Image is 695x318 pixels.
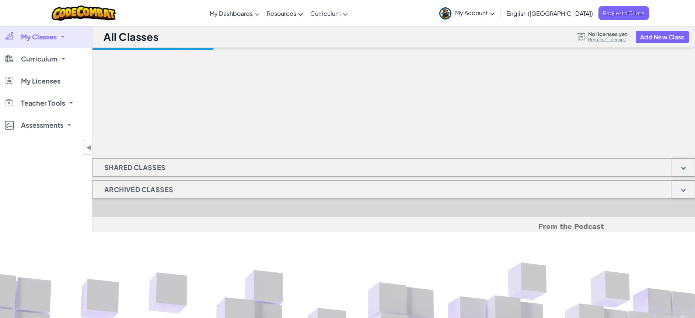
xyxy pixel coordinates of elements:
button: Add New Class [636,31,689,43]
span: Curriculum [21,56,57,62]
img: CodeCombat logo [52,6,116,21]
a: Curriculum [307,3,351,23]
h1: Archived Classes [93,180,185,199]
span: Assessments [21,122,63,128]
span: ◀ [86,142,92,153]
span: Teacher Tools [21,100,65,106]
a: My Account [436,1,498,25]
h5: From the Podcast [184,221,604,232]
h1: Shared Classes [93,158,177,177]
span: Curriculum [310,10,341,17]
a: English ([GEOGRAPHIC_DATA]) [503,3,597,23]
span: My Dashboards [210,10,253,17]
a: My Dashboards [206,3,263,23]
h1: All Classes [104,30,158,44]
a: Resources [263,3,307,23]
a: Request a Quote [598,6,649,20]
span: My Licenses [21,78,60,84]
span: No licenses yet [588,31,627,37]
img: avatar [439,7,451,20]
a: Request Licenses [588,37,627,43]
span: Resources [267,10,296,17]
span: My Account [455,9,495,17]
span: English ([GEOGRAPHIC_DATA]) [506,10,593,17]
span: My Classes [21,33,57,40]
